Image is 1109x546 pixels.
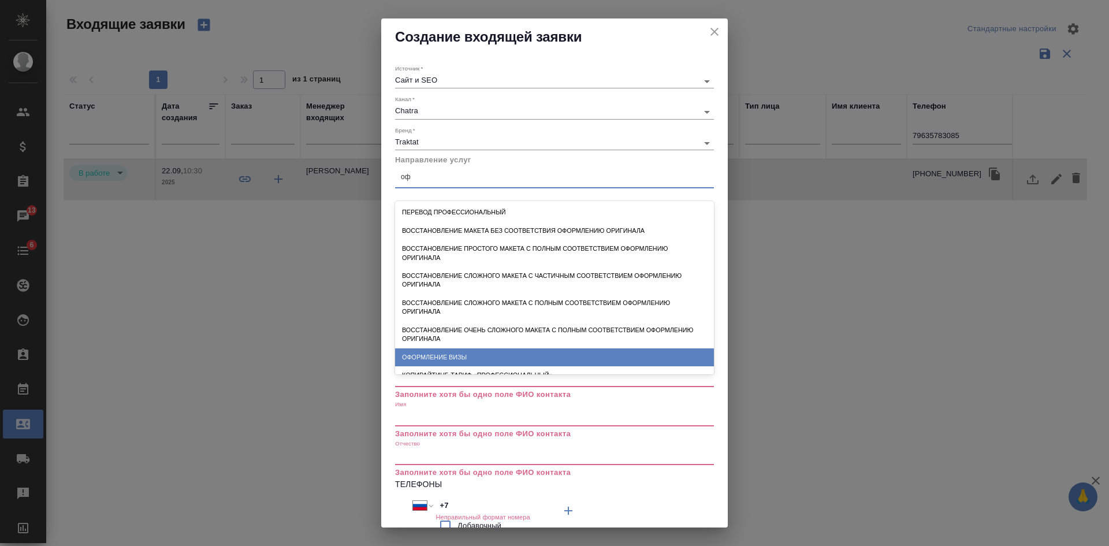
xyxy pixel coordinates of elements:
[395,66,423,72] label: Источник
[395,440,420,446] label: Отчество
[395,155,471,164] span: Направление услуг
[436,514,530,521] h6: Неправильный формат номера
[395,267,714,294] div: Восстановление сложного макета с частичным соответствием оформлению оригинала
[395,402,406,407] label: Имя
[457,520,501,532] span: Добавочный
[395,389,714,400] p: Заполните хотя бы одно поле ФИО контакта
[395,240,714,267] div: Восстановление простого макета с полным соответствием оформлению оригинала
[395,203,714,221] div: Перевод Профессиональный
[395,321,714,348] div: Восстановление очень сложного макета с полным соответствием оформлению оригинала
[395,467,714,478] p: Заполните хотя бы одно поле ФИО контакта
[395,348,714,366] div: Оформление визы
[706,23,723,40] button: close
[395,294,714,321] div: Восстановление сложного макета с полным соответствием оформлению оригинала
[395,478,714,491] h6: Телефоны
[395,96,415,102] label: Канал
[395,127,415,133] label: Бренд
[395,106,714,115] div: Chatra
[436,497,537,514] input: ✎ Введи что-нибудь
[395,222,714,240] div: Восстановление макета без соответствия оформлению оригинала
[395,28,714,46] h2: Создание входящей заявки
[395,428,714,440] p: Заполните хотя бы одно поле ФИО контакта
[395,366,714,384] div: Копирайтинг. Тариф «профессиональный»
[395,138,714,146] div: Traktat
[395,76,714,84] div: Сайт и SEO
[554,497,582,525] button: Добавить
